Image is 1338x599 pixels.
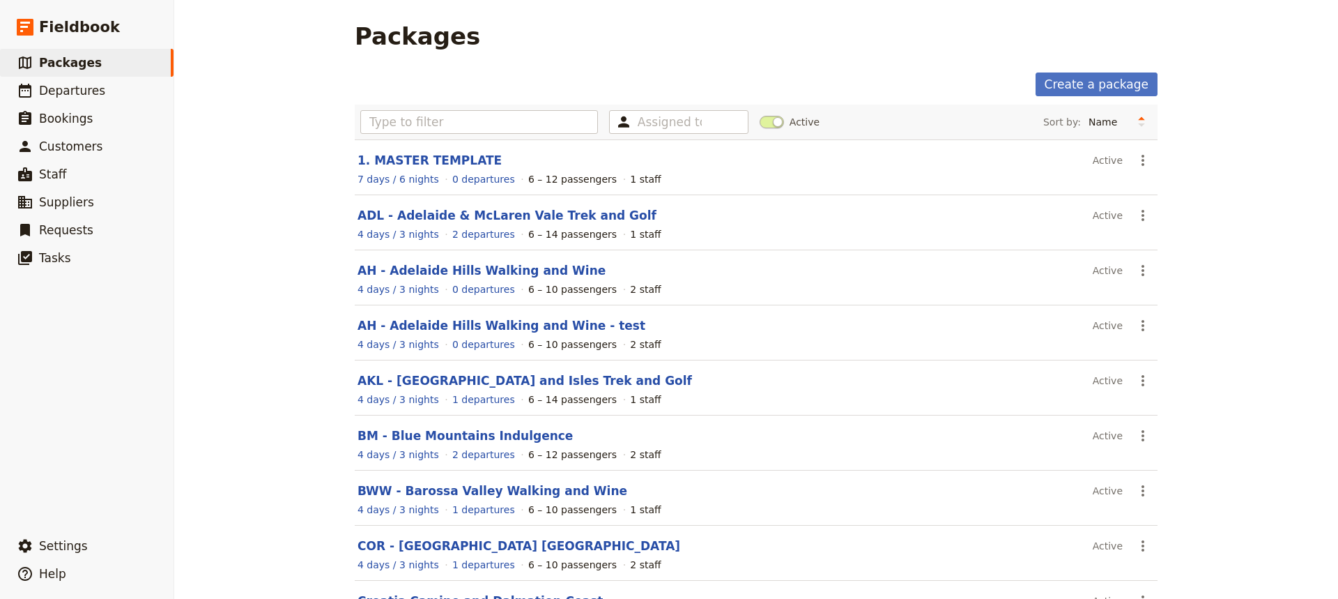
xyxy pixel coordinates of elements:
[452,227,515,241] a: View the departures for this package
[1093,204,1123,227] div: Active
[357,503,439,517] a: View the itinerary for this package
[357,448,439,462] a: View the itinerary for this package
[630,282,661,296] div: 2 staff
[452,338,515,351] a: View the departures for this package
[1131,424,1155,448] button: Actions
[528,393,617,407] div: 6 – 14 passengers
[1131,534,1155,558] button: Actions
[1082,112,1131,132] select: Sort by:
[39,17,120,38] span: Fieldbook
[39,167,67,181] span: Staff
[528,448,617,462] div: 6 – 12 passengers
[357,484,627,498] a: BWW - Barossa Valley Walking and Wine
[357,504,439,515] span: 4 days / 3 nights
[1093,259,1123,282] div: Active
[357,284,439,295] span: 4 days / 3 nights
[1131,479,1155,503] button: Actions
[528,172,617,186] div: 6 – 12 passengers
[357,229,439,240] span: 4 days / 3 nights
[1093,149,1123,172] div: Active
[357,374,692,388] a: AKL - [GEOGRAPHIC_DATA] and Isles Trek and Golf
[630,558,661,572] div: 2 staff
[357,558,439,572] a: View the itinerary for this package
[790,115,820,129] span: Active
[452,448,515,462] a: View the departures for this package
[357,539,680,553] a: COR - [GEOGRAPHIC_DATA] [GEOGRAPHIC_DATA]
[452,393,515,407] a: View the departures for this package
[39,223,93,237] span: Requests
[452,282,515,296] a: View the departures for this package
[1093,369,1123,393] div: Active
[1131,369,1155,393] button: Actions
[630,503,661,517] div: 1 staff
[357,174,439,185] span: 7 days / 6 nights
[630,393,661,407] div: 1 staff
[39,56,102,70] span: Packages
[528,282,617,296] div: 6 – 10 passengers
[39,195,94,209] span: Suppliers
[1131,112,1152,132] button: Change sort direction
[357,393,439,407] a: View the itinerary for this package
[452,558,515,572] a: View the departures for this package
[357,153,502,167] a: 1. MASTER TEMPLATE
[39,84,105,98] span: Departures
[357,319,645,333] a: AH - Adelaide Hills Walking and Wine - test
[1131,149,1155,172] button: Actions
[357,172,439,186] a: View the itinerary for this package
[630,338,661,351] div: 2 staff
[39,567,66,581] span: Help
[357,264,606,278] a: AH - Adelaide Hills Walking and Wine
[1093,314,1123,338] div: Active
[638,114,702,130] input: Assigned to
[630,227,661,241] div: 1 staff
[1043,115,1081,129] span: Sort by:
[528,503,617,517] div: 6 – 10 passengers
[357,429,573,443] a: BM - Blue Mountains Indulgence
[630,172,661,186] div: 1 staff
[360,110,598,134] input: Type to filter
[1093,424,1123,448] div: Active
[357,394,439,405] span: 4 days / 3 nights
[357,208,656,222] a: ADL - Adelaide & McLaren Vale Trek and Golf
[1093,534,1123,558] div: Active
[357,559,439,570] span: 4 days / 3 nights
[39,112,93,126] span: Bookings
[357,338,439,351] a: View the itinerary for this package
[452,503,515,517] a: View the departures for this package
[528,338,617,351] div: 6 – 10 passengers
[528,227,617,241] div: 6 – 14 passengers
[1036,73,1158,96] a: Create a package
[357,227,439,241] a: View the itinerary for this package
[528,558,617,572] div: 6 – 10 passengers
[1131,314,1155,338] button: Actions
[1093,479,1123,503] div: Active
[357,282,439,296] a: View the itinerary for this package
[452,172,515,186] a: View the departures for this package
[357,339,439,350] span: 4 days / 3 nights
[1131,259,1155,282] button: Actions
[1131,204,1155,227] button: Actions
[39,539,88,553] span: Settings
[357,449,439,460] span: 4 days / 3 nights
[39,139,102,153] span: Customers
[630,448,661,462] div: 2 staff
[39,251,71,265] span: Tasks
[355,22,480,50] h1: Packages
